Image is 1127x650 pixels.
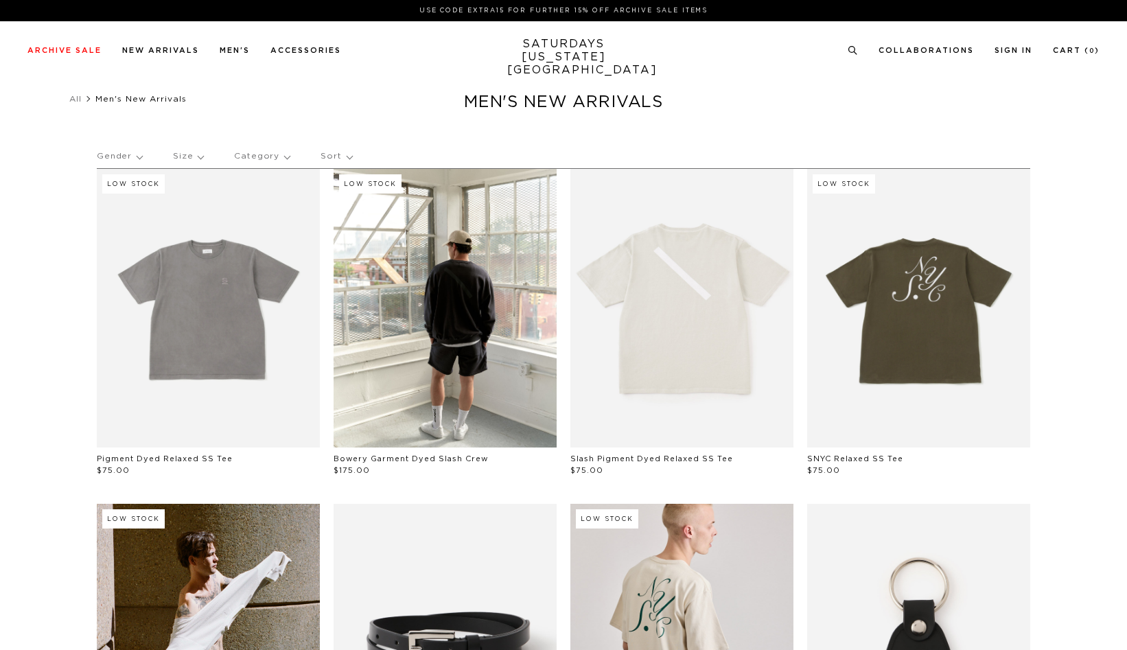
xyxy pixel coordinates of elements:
div: Low Stock [102,174,165,194]
a: SATURDAYS[US_STATE][GEOGRAPHIC_DATA] [507,38,620,77]
span: $75.00 [570,467,603,474]
p: Use Code EXTRA15 for Further 15% Off Archive Sale Items [33,5,1094,16]
a: Pigment Dyed Relaxed SS Tee [97,455,233,463]
a: Slash Pigment Dyed Relaxed SS Tee [570,455,733,463]
a: Collaborations [879,47,974,54]
div: Low Stock [102,509,165,529]
a: All [69,95,82,103]
p: Sort [321,141,351,172]
a: Men's [220,47,250,54]
a: SNYC Relaxed SS Tee [807,455,903,463]
div: Low Stock [813,174,875,194]
a: Accessories [270,47,341,54]
div: Low Stock [339,174,402,194]
a: Sign In [995,47,1032,54]
span: $75.00 [97,467,130,474]
p: Gender [97,141,142,172]
a: Archive Sale [27,47,102,54]
div: Low Stock [576,509,638,529]
span: $75.00 [807,467,840,474]
span: $175.00 [334,467,370,474]
a: Bowery Garment Dyed Slash Crew [334,455,488,463]
p: Category [234,141,290,172]
a: New Arrivals [122,47,199,54]
span: Men's New Arrivals [95,95,187,103]
a: Cart (0) [1053,47,1100,54]
small: 0 [1089,48,1095,54]
p: Size [173,141,203,172]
